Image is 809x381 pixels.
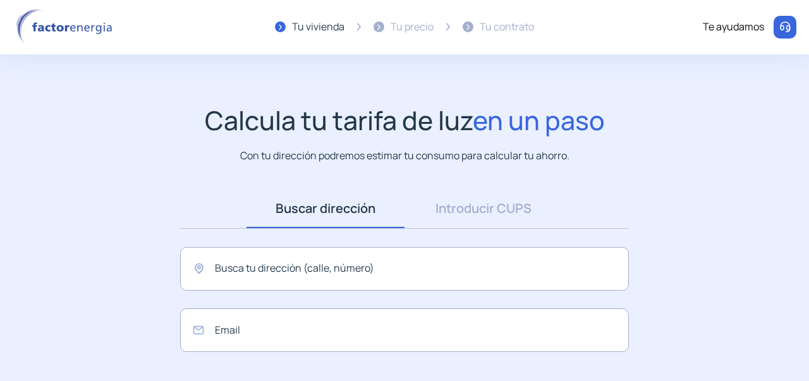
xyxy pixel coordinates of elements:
[480,19,534,35] div: Tu contrato
[292,19,344,35] div: Tu vivienda
[473,102,605,138] span: en un paso
[404,189,563,228] a: Introducir CUPS
[13,9,120,45] img: logo factor
[779,21,791,33] img: llamar
[703,19,764,35] div: Te ayudamos
[240,148,569,164] p: Con tu dirección podremos estimar tu consumo para calcular tu ahorro.
[391,19,434,35] div: Tu precio
[205,105,605,136] h1: Calcula tu tarifa de luz
[246,189,404,228] a: Buscar dirección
